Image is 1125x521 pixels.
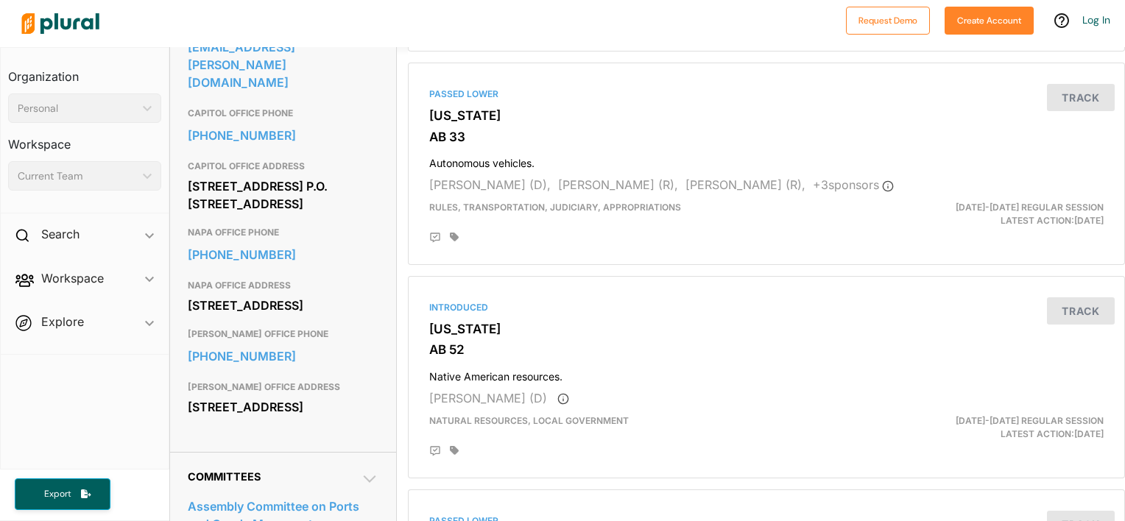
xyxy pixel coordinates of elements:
[1047,84,1115,111] button: Track
[429,301,1104,314] div: Introduced
[1047,297,1115,325] button: Track
[429,232,441,244] div: Add Position Statement
[813,177,894,192] span: + 3 sponsor s
[429,364,1104,383] h4: Native American resources.
[34,488,81,500] span: Export
[1082,13,1110,26] a: Log In
[450,232,459,242] div: Add tags
[429,88,1104,101] div: Passed Lower
[429,415,629,426] span: Natural Resources, Local Government
[450,445,459,456] div: Add tags
[188,294,379,316] div: [STREET_ADDRESS]
[429,342,1104,357] h3: AB 52
[429,445,441,457] div: Add Position Statement
[188,124,379,146] a: [PHONE_NUMBER]
[956,202,1104,213] span: [DATE]-[DATE] Regular Session
[188,470,261,483] span: Committees
[15,478,110,510] button: Export
[188,325,379,343] h3: [PERSON_NAME] OFFICE PHONE
[188,277,379,294] h3: NAPA OFFICE ADDRESS
[18,101,137,116] div: Personal
[956,415,1104,426] span: [DATE]-[DATE] Regular Session
[188,378,379,396] h3: [PERSON_NAME] OFFICE ADDRESS
[8,55,161,88] h3: Organization
[945,12,1034,27] a: Create Account
[188,396,379,418] div: [STREET_ADDRESS]
[429,130,1104,144] h3: AB 33
[188,244,379,266] a: [PHONE_NUMBER]
[883,201,1115,227] div: Latest Action: [DATE]
[429,177,551,192] span: [PERSON_NAME] (D),
[8,123,161,155] h3: Workspace
[188,104,379,122] h3: CAPITOL OFFICE PHONE
[429,108,1104,123] h3: [US_STATE]
[188,175,379,215] div: [STREET_ADDRESS] P.O. [STREET_ADDRESS]
[41,226,80,242] h2: Search
[429,150,1104,170] h4: Autonomous vehicles.
[883,414,1115,441] div: Latest Action: [DATE]
[18,169,137,184] div: Current Team
[188,224,379,241] h3: NAPA OFFICE PHONE
[188,157,379,175] h3: CAPITOL OFFICE ADDRESS
[945,7,1034,35] button: Create Account
[188,36,379,93] a: [EMAIL_ADDRESS][PERSON_NAME][DOMAIN_NAME]
[685,177,805,192] span: [PERSON_NAME] (R),
[429,391,547,405] span: [PERSON_NAME] (D)
[846,7,930,35] button: Request Demo
[846,12,930,27] a: Request Demo
[429,202,681,213] span: Rules, Transportation, Judiciary, Appropriations
[558,177,678,192] span: [PERSON_NAME] (R),
[188,345,379,367] a: [PHONE_NUMBER]
[429,322,1104,336] h3: [US_STATE]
